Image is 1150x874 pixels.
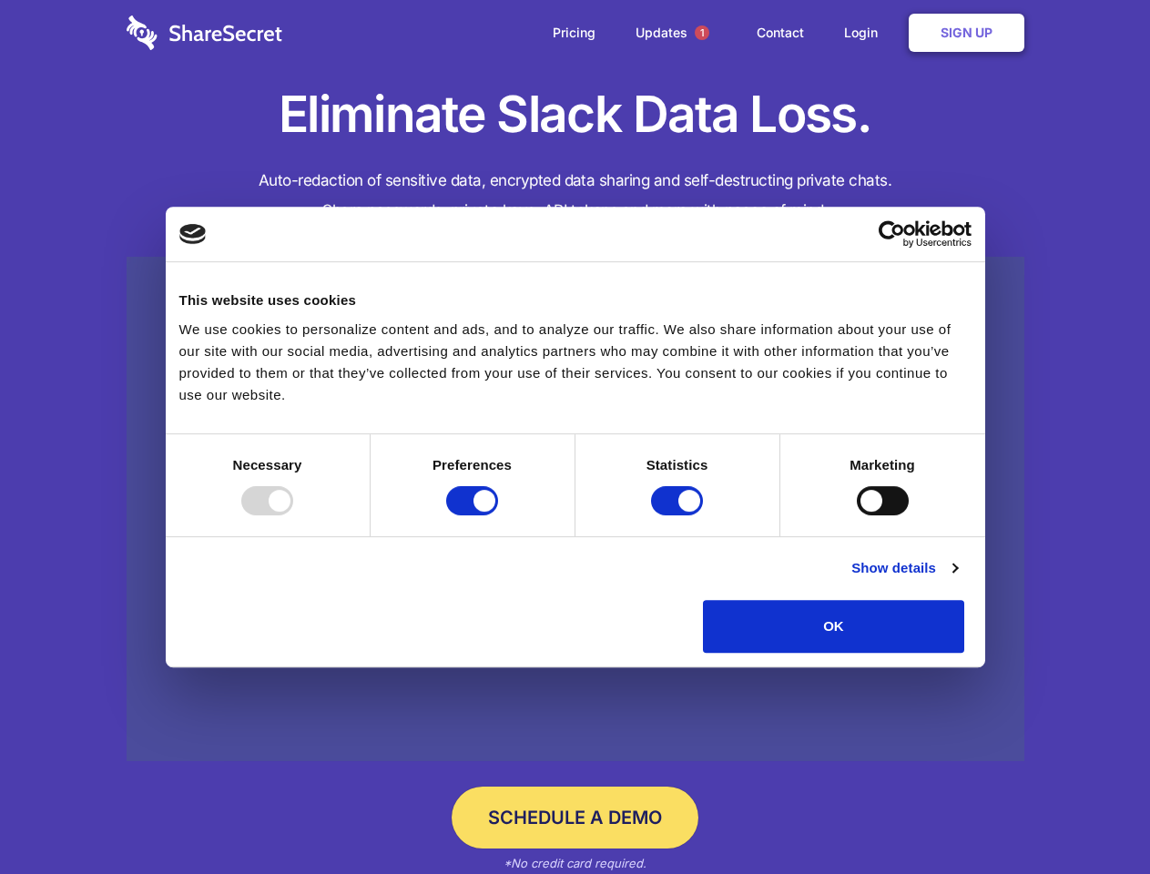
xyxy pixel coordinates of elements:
strong: Marketing [850,457,915,473]
div: This website uses cookies [179,290,972,311]
a: Pricing [534,5,614,61]
a: Show details [851,557,957,579]
a: Login [826,5,905,61]
h1: Eliminate Slack Data Loss. [127,82,1024,147]
strong: Necessary [233,457,302,473]
h4: Auto-redaction of sensitive data, encrypted data sharing and self-destructing private chats. Shar... [127,166,1024,226]
a: Contact [738,5,822,61]
div: We use cookies to personalize content and ads, and to analyze our traffic. We also share informat... [179,319,972,406]
strong: Statistics [646,457,708,473]
em: *No credit card required. [504,856,646,870]
button: OK [703,600,964,653]
strong: Preferences [433,457,512,473]
a: Wistia video thumbnail [127,257,1024,762]
a: Schedule a Demo [452,787,698,849]
span: 1 [695,25,709,40]
img: logo [179,224,207,244]
a: Usercentrics Cookiebot - opens in a new window [812,220,972,248]
a: Sign Up [909,14,1024,52]
img: logo-wordmark-white-trans-d4663122ce5f474addd5e946df7df03e33cb6a1c49d2221995e7729f52c070b2.svg [127,15,282,50]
